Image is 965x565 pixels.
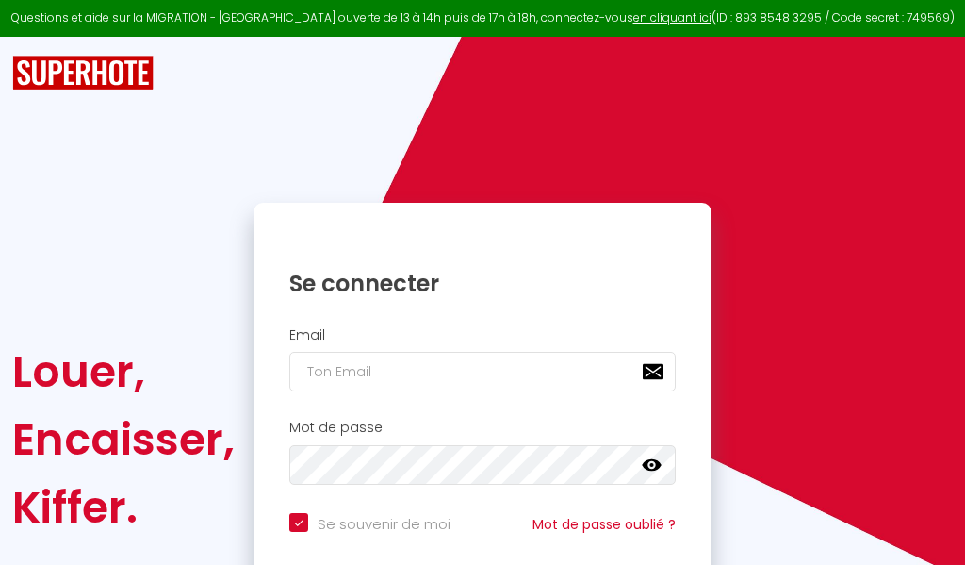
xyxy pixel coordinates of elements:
h1: Se connecter [289,269,676,298]
input: Ton Email [289,352,676,391]
div: Encaisser, [12,406,235,474]
h2: Mot de passe [289,420,676,436]
div: Louer, [12,338,235,406]
a: en cliquant ici [633,9,711,25]
img: SuperHote logo [12,56,154,91]
div: Kiffer. [12,474,235,541]
h2: Email [289,327,676,343]
a: Mot de passe oublié ? [532,515,676,534]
